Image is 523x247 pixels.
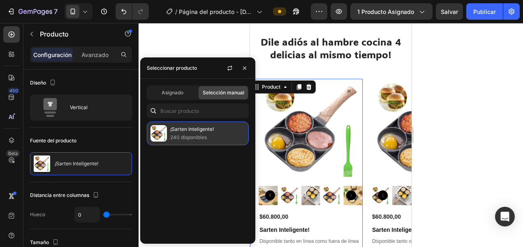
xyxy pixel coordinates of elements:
[55,161,98,167] p: ¡Sarten Inteligente!
[81,50,109,59] p: Avanzado
[121,189,225,199] div: $60.800,00
[6,150,20,157] div: Beta
[121,56,225,160] img: Gray helmet for bikers
[30,192,89,199] font: Distancia entre columnas
[170,133,245,142] p: 240 disponibles
[473,7,496,16] font: Publicar
[147,103,249,118] input: Search in Settings & Advanced
[250,23,412,247] iframe: Design area
[30,211,45,218] font: Hueco
[436,3,463,20] button: Salvar
[495,207,515,226] div: Abra Intercom Messenger
[54,7,58,16] p: 7
[203,89,244,96] span: Selección manual
[357,7,414,16] span: 1 producto asignado
[170,125,245,133] p: ¡Sarten Inteligente!
[162,89,183,96] span: Asignado
[128,167,138,177] button: Carousel Back Arrow
[121,202,225,211] h1: Sarten Inteligente!
[40,29,110,39] p: Product
[70,98,120,117] div: Vertical
[8,87,20,94] div: 450
[116,3,149,20] div: Deshacer/Rehacer
[121,56,225,160] a: Sarten Inteligente!
[30,79,46,87] font: Diseño
[30,137,76,144] font: Fuente del producto
[150,125,167,142] img: colecciones
[441,8,458,15] span: Salvar
[147,64,197,72] font: Seleccionar producto
[175,7,177,16] span: /
[3,3,61,20] button: 7
[179,7,253,16] span: Página del producto - [DATE][PERSON_NAME] 12:33:43
[122,215,224,222] p: Disponible tanto online como offline
[75,207,100,222] input: Automático
[34,156,50,172] img: Característica de producto IMG
[30,239,49,246] font: Tamaño
[121,163,141,182] img: Gray helmet for bikers
[350,3,433,20] button: 1 producto asignado
[33,50,72,59] p: Configuración
[466,3,503,20] button: Publicar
